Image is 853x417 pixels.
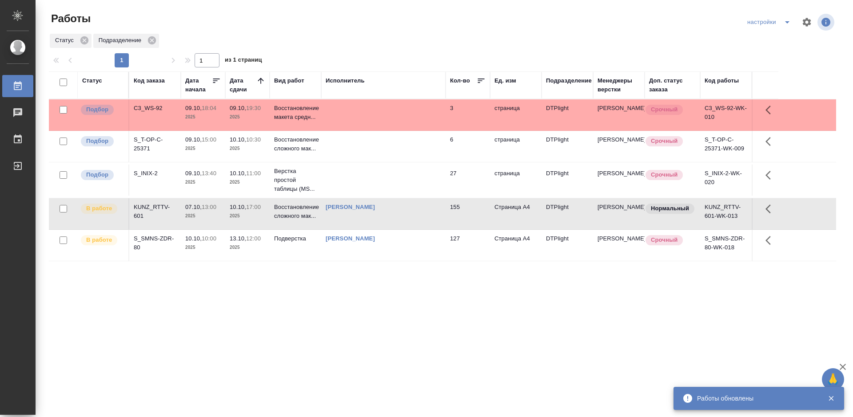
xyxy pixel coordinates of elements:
[230,212,265,220] p: 2025
[134,234,176,252] div: S_SMNS-ZDR-80
[93,34,159,48] div: Подразделение
[86,137,108,146] p: Подбор
[134,169,176,178] div: S_INIX-2
[490,131,542,162] td: страница
[490,198,542,229] td: Страница А4
[230,113,265,122] p: 2025
[825,370,841,389] span: 🙏
[446,131,490,162] td: 6
[822,368,844,390] button: 🙏
[202,170,216,177] p: 13:40
[490,99,542,130] td: страница
[697,394,814,403] div: Работы обновлены
[490,230,542,261] td: Страница А4
[651,170,678,179] p: Срочный
[80,169,124,181] div: Можно подбирать исполнителей
[246,235,261,242] p: 12:00
[230,170,246,177] p: 10.10,
[134,104,176,113] div: C3_WS-92
[651,105,678,114] p: Срочный
[700,131,752,162] td: S_T-OP-C-25371-WK-009
[99,36,144,45] p: Подразделение
[760,230,781,251] button: Здесь прячутся важные кнопки
[446,230,490,261] td: 127
[822,394,840,402] button: Закрыть
[326,76,365,85] div: Исполнитель
[542,230,593,261] td: DTPlight
[202,235,216,242] p: 10:00
[326,235,375,242] a: [PERSON_NAME]
[185,136,202,143] p: 09.10,
[745,15,796,29] div: split button
[80,104,124,116] div: Можно подбирать исполнителей
[86,204,112,213] p: В работе
[700,198,752,229] td: KUNZ_RTTV-601-WK-013
[55,36,77,45] p: Статус
[542,99,593,130] td: DTPlight
[760,198,781,220] button: Здесь прячутся важные кнопки
[760,99,781,121] button: Здесь прячутся важные кнопки
[185,204,202,210] p: 07.10,
[202,204,216,210] p: 13:00
[134,203,176,220] div: KUNZ_RTTV-601
[598,169,640,178] p: [PERSON_NAME]
[185,113,221,122] p: 2025
[598,104,640,113] p: [PERSON_NAME]
[274,135,317,153] p: Восстановление сложного мак...
[274,167,317,193] p: Верстка простой таблицы (MS...
[700,165,752,196] td: S_INIX-2-WK-020
[274,76,304,85] div: Вид работ
[185,235,202,242] p: 10.10,
[326,204,375,210] a: [PERSON_NAME]
[82,76,102,85] div: Статус
[230,144,265,153] p: 2025
[230,136,246,143] p: 10.10,
[134,76,165,85] div: Код заказа
[542,131,593,162] td: DTPlight
[494,76,516,85] div: Ед. изм
[817,14,836,31] span: Посмотреть информацию
[598,76,640,94] div: Менеджеры верстки
[49,12,91,26] span: Работы
[546,76,592,85] div: Подразделение
[230,178,265,187] p: 2025
[230,76,256,94] div: Дата сдачи
[598,203,640,212] p: [PERSON_NAME]
[450,76,470,85] div: Кол-во
[705,76,739,85] div: Код работы
[185,76,212,94] div: Дата начала
[446,99,490,130] td: 3
[185,144,221,153] p: 2025
[80,234,124,246] div: Исполнитель выполняет работу
[700,230,752,261] td: S_SMNS-ZDR-80-WK-018
[202,105,216,111] p: 18:04
[246,105,261,111] p: 19:30
[274,104,317,122] p: Восстановление макета средн...
[246,204,261,210] p: 17:00
[86,236,112,244] p: В работе
[185,243,221,252] p: 2025
[651,137,678,146] p: Срочный
[490,165,542,196] td: страница
[230,235,246,242] p: 13.10,
[230,105,246,111] p: 09.10,
[86,105,108,114] p: Подбор
[80,203,124,215] div: Исполнитель выполняет работу
[796,12,817,33] span: Настроить таблицу
[446,198,490,229] td: 155
[185,105,202,111] p: 09.10,
[760,165,781,186] button: Здесь прячутся важные кнопки
[185,170,202,177] p: 09.10,
[80,135,124,147] div: Можно подбирать исполнителей
[542,198,593,229] td: DTPlight
[446,165,490,196] td: 27
[202,136,216,143] p: 15:00
[651,204,689,213] p: Нормальный
[274,234,317,243] p: Подверстка
[598,234,640,243] p: [PERSON_NAME]
[274,203,317,220] p: Восстановление сложного мак...
[50,34,92,48] div: Статус
[185,212,221,220] p: 2025
[185,178,221,187] p: 2025
[86,170,108,179] p: Подбор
